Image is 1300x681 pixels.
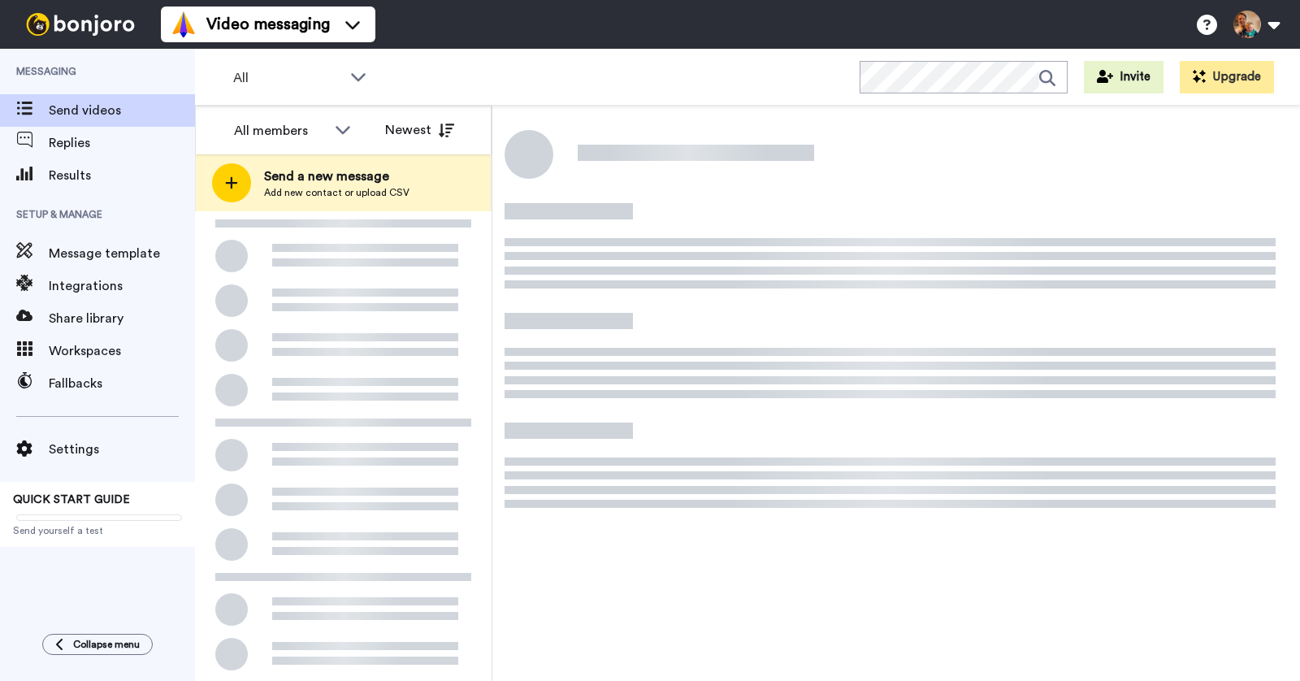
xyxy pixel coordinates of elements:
button: Collapse menu [42,634,153,655]
span: Integrations [49,276,195,296]
span: Results [49,166,195,185]
button: Invite [1084,61,1163,93]
div: All members [234,121,327,141]
span: Message template [49,244,195,263]
button: Newest [373,114,466,146]
span: Video messaging [206,13,330,36]
img: bj-logo-header-white.svg [19,13,141,36]
span: Send videos [49,101,195,120]
span: Settings [49,440,195,459]
span: Add new contact or upload CSV [264,186,409,199]
span: Send yourself a test [13,524,182,537]
span: Send a new message [264,167,409,186]
span: Fallbacks [49,374,195,393]
button: Upgrade [1180,61,1274,93]
span: All [233,68,342,88]
span: Replies [49,133,195,153]
span: Share library [49,309,195,328]
span: Workspaces [49,341,195,361]
span: QUICK START GUIDE [13,494,130,505]
span: Collapse menu [73,638,140,651]
img: vm-color.svg [171,11,197,37]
